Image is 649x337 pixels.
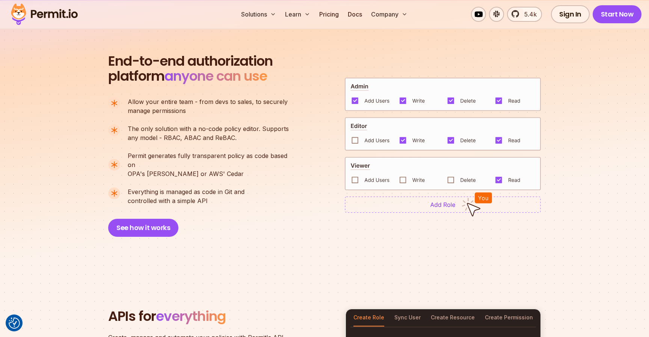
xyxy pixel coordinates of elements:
[9,317,20,329] button: Consent Preferences
[108,309,337,324] h2: APIs for
[551,5,590,23] a: Sign In
[507,7,542,22] a: 5.4k
[8,2,81,27] img: Permit logo
[316,7,342,22] a: Pricing
[128,151,295,178] p: OPA's [PERSON_NAME] or AWS' Cedar
[128,187,245,205] p: controlled with a simple API
[128,187,245,196] span: Everything is managed as code in Git and
[108,54,273,84] h2: platform
[353,309,384,326] button: Create Role
[431,309,475,326] button: Create Resource
[128,124,289,133] span: The only solution with a no-code policy editor. Supports
[128,124,289,142] p: any model - RBAC, ABAC and ReBAC.
[485,309,533,326] button: Create Permission
[368,7,411,22] button: Company
[282,7,313,22] button: Learn
[394,309,421,326] button: Sync User
[593,5,642,23] a: Start Now
[108,54,273,69] span: End-to-end authorization
[128,151,295,169] span: Permit generates fully transparent policy as code based on
[9,317,20,329] img: Revisit consent button
[156,307,226,326] span: everything
[238,7,279,22] button: Solutions
[128,97,288,115] p: manage permissions
[165,66,267,86] span: anyone can use
[520,10,537,19] span: 5.4k
[345,7,365,22] a: Docs
[108,219,178,237] button: See how it works
[128,97,288,106] span: Allow your entire team - from devs to sales, to securely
